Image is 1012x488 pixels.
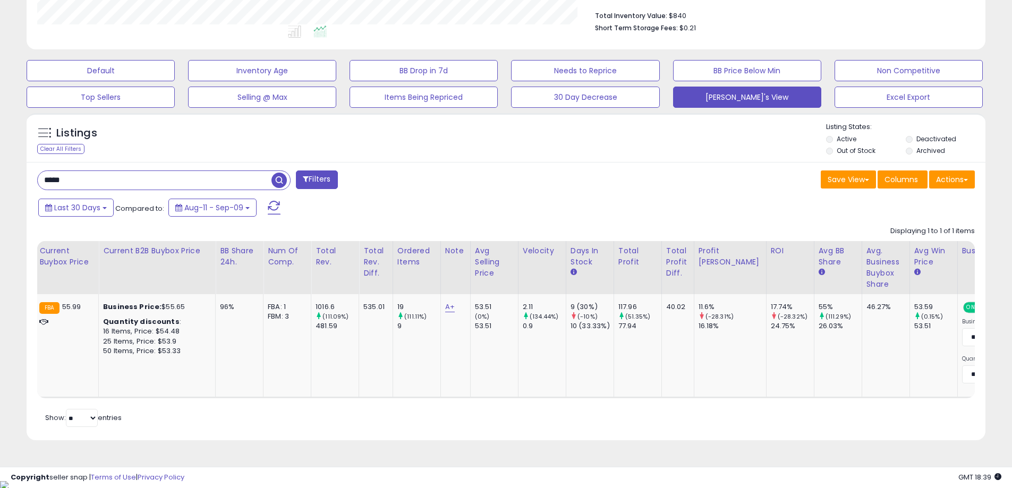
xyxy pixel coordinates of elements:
[595,11,667,20] b: Total Inventory Value:
[37,144,84,154] div: Clear All Filters
[445,245,466,256] div: Note
[27,60,175,81] button: Default
[350,60,498,81] button: BB Drop in 7d
[54,202,100,213] span: Last 30 Days
[866,245,905,290] div: Avg. Business Buybox Share
[819,321,862,331] div: 26.03%
[11,472,49,482] strong: Copyright
[350,87,498,108] button: Items Being Repriced
[837,134,856,143] label: Active
[103,302,161,312] b: Business Price:
[771,245,810,256] div: ROI
[184,202,243,213] span: Aug-11 - Sep-09
[878,170,928,189] button: Columns
[916,146,945,155] label: Archived
[705,312,734,321] small: (-28.31%)
[699,245,762,268] div: Profit [PERSON_NAME]
[571,302,614,312] div: 9 (30%)
[914,268,921,277] small: Avg Win Price.
[771,302,814,312] div: 17.74%
[38,199,114,217] button: Last 30 Days
[523,321,566,331] div: 0.9
[268,312,303,321] div: FBM: 3
[397,302,440,312] div: 19
[268,302,303,312] div: FBA: 1
[571,321,614,331] div: 10 (33.33%)
[103,302,207,312] div: $55.65
[666,245,690,279] div: Total Profit Diff.
[316,302,359,312] div: 1016.6
[618,321,661,331] div: 77.94
[595,23,678,32] b: Short Term Storage Fees:
[103,245,211,256] div: Current B2B Buybox Price
[103,316,180,327] b: Quantity discounts
[866,302,902,312] div: 46.27%
[826,122,985,132] p: Listing States:
[363,302,385,312] div: 535.01
[475,321,518,331] div: 53.51
[821,170,876,189] button: Save View
[475,312,490,321] small: (0%)
[914,321,957,331] div: 53.51
[835,60,983,81] button: Non Competitive
[618,245,657,268] div: Total Profit
[778,312,807,321] small: (-28.32%)
[673,60,821,81] button: BB Price Below Min
[890,226,975,236] div: Displaying 1 to 1 of 1 items
[826,312,851,321] small: (111.29%)
[837,146,875,155] label: Out of Stock
[188,87,336,108] button: Selling @ Max
[523,245,562,256] div: Velocity
[964,303,977,312] span: ON
[679,23,696,33] span: $0.21
[699,321,766,331] div: 16.18%
[397,245,436,268] div: Ordered Items
[571,245,609,268] div: Days In Stock
[404,312,427,321] small: (111.11%)
[595,8,967,21] li: $840
[62,302,81,312] span: 55.99
[115,203,164,213] span: Compared to:
[220,245,259,268] div: BB Share 24h.
[316,245,354,268] div: Total Rev.
[296,170,337,189] button: Filters
[27,87,175,108] button: Top Sellers
[885,174,918,185] span: Columns
[771,321,814,331] div: 24.75%
[511,87,659,108] button: 30 Day Decrease
[39,302,59,314] small: FBA
[188,60,336,81] button: Inventory Age
[625,312,650,321] small: (51.35%)
[138,472,184,482] a: Privacy Policy
[268,245,307,268] div: Num of Comp.
[445,302,455,312] a: A+
[666,302,686,312] div: 40.02
[530,312,558,321] small: (134.44%)
[914,245,953,268] div: Avg Win Price
[45,413,122,423] span: Show: entries
[103,317,207,327] div: :
[91,472,136,482] a: Terms of Use
[916,134,956,143] label: Deactivated
[577,312,598,321] small: (-10%)
[103,337,207,346] div: 25 Items, Price: $53.9
[835,87,983,108] button: Excel Export
[914,302,957,312] div: 53.59
[316,321,359,331] div: 481.59
[699,302,766,312] div: 11.6%
[475,302,518,312] div: 53.51
[958,472,1001,482] span: 2025-10-10 18:39 GMT
[475,245,514,279] div: Avg Selling Price
[103,327,207,336] div: 16 Items, Price: $54.48
[819,268,825,277] small: Avg BB Share.
[571,268,577,277] small: Days In Stock.
[220,302,255,312] div: 96%
[363,245,388,279] div: Total Rev. Diff.
[39,245,94,268] div: Current Buybox Price
[168,199,257,217] button: Aug-11 - Sep-09
[618,302,661,312] div: 117.96
[929,170,975,189] button: Actions
[819,302,862,312] div: 55%
[511,60,659,81] button: Needs to Reprice
[322,312,348,321] small: (111.09%)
